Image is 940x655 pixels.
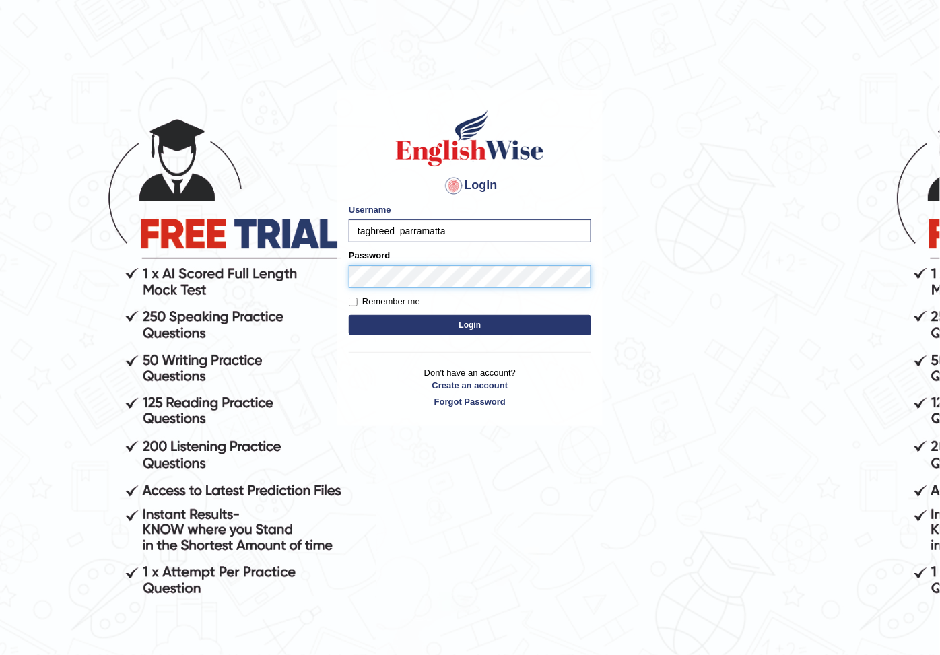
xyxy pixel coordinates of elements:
a: Create an account [349,379,591,392]
label: Username [349,203,391,216]
label: Password [349,249,390,262]
p: Don't have an account? [349,366,591,408]
a: Forgot Password [349,395,591,408]
input: Remember me [349,298,358,306]
img: Logo of English Wise sign in for intelligent practice with AI [393,108,547,168]
h4: Login [349,175,591,197]
button: Login [349,315,591,335]
label: Remember me [349,295,420,308]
